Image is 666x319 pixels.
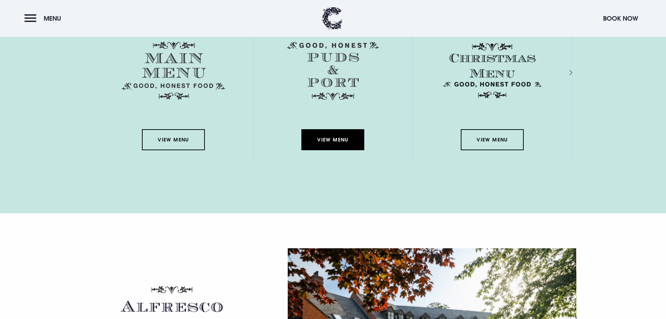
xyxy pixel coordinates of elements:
[122,42,225,100] img: Menu main menu
[301,129,364,150] a: View Menu
[287,42,379,100] img: Menu puds and port
[24,11,65,26] button: Menu
[560,68,567,78] div: Next slide
[600,11,642,26] button: Book Now
[44,14,61,22] span: Menu
[322,7,343,30] img: Clandeboye Lodge
[461,129,524,150] a: View Menu
[142,129,205,150] a: View Menu
[441,42,544,100] img: Christmas Menu SVG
